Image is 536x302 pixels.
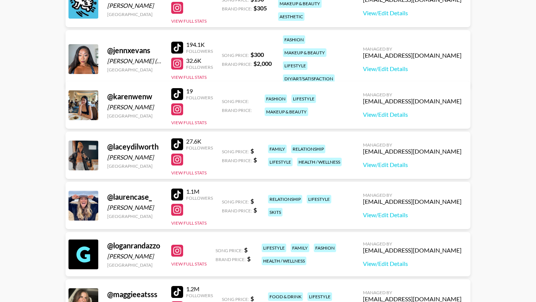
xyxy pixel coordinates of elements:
div: [PERSON_NAME] (GIO9074) [107,57,162,65]
div: 19 [186,87,213,95]
div: lifestyle [268,158,293,166]
div: health / wellness [262,257,306,265]
div: Followers [186,293,213,298]
div: @ jennxevans [107,46,162,55]
div: health / wellness [297,158,342,166]
div: [PERSON_NAME] [107,154,162,161]
div: 32.6K [186,57,213,64]
div: [EMAIL_ADDRESS][DOMAIN_NAME] [363,52,462,59]
a: View/Edit Details [363,65,462,73]
button: View Full Stats [171,261,207,267]
strong: $ [253,156,257,163]
div: lifestyle [262,244,286,252]
div: makeup & beauty [283,48,326,57]
strong: $ [251,197,254,205]
button: View Full Stats [171,220,207,226]
span: Brand Price: [222,6,252,12]
div: [GEOGRAPHIC_DATA] [107,262,162,268]
a: View/Edit Details [363,161,462,168]
div: [GEOGRAPHIC_DATA] [107,12,162,17]
span: Song Price: [222,149,249,154]
div: [EMAIL_ADDRESS][DOMAIN_NAME] [363,97,462,105]
div: fashion [314,244,336,252]
a: View/Edit Details [363,111,462,118]
div: diy/art/satisfaction [283,74,335,83]
div: [PERSON_NAME] [107,103,162,111]
a: View/Edit Details [363,260,462,267]
div: 1.2M [186,285,213,293]
div: 27.6K [186,138,213,145]
div: aesthetic [278,12,304,21]
div: @ karenwenw [107,92,162,101]
div: relationship [291,145,325,153]
div: makeup & beauty [265,107,308,116]
div: lifestyle [291,94,316,103]
strong: $ [247,255,251,262]
span: Song Price: [216,248,243,253]
div: Followers [186,195,213,201]
div: Followers [186,64,213,70]
div: [PERSON_NAME] [107,253,162,260]
span: Brand Price: [222,208,252,213]
button: View Full Stats [171,74,207,80]
strong: $ 305 [253,4,267,12]
div: [EMAIL_ADDRESS][DOMAIN_NAME] [363,148,462,155]
button: View Full Stats [171,18,207,24]
div: @ maggieeatsss [107,290,162,299]
div: @ laceydilworth [107,142,162,151]
div: [GEOGRAPHIC_DATA] [107,67,162,73]
strong: $ [251,147,254,154]
span: Brand Price: [222,158,252,163]
div: [PERSON_NAME] [107,204,162,211]
div: [PERSON_NAME] [107,2,162,9]
span: Brand Price: [222,107,252,113]
div: family [291,244,309,252]
div: [GEOGRAPHIC_DATA] [107,213,162,219]
span: Brand Price: [216,257,246,262]
div: @ laurencase_ [107,192,162,202]
div: lifestyle [283,61,307,70]
strong: $ 2,000 [253,60,272,67]
span: Brand Price: [222,61,252,67]
div: [GEOGRAPHIC_DATA] [107,113,162,119]
div: Managed By [363,142,462,148]
span: Song Price: [222,99,249,104]
strong: $ [244,246,248,253]
div: lifestyle [307,292,332,301]
strong: $ [251,295,254,302]
button: View Full Stats [171,170,207,176]
div: [EMAIL_ADDRESS][DOMAIN_NAME] [363,247,462,254]
span: Song Price: [222,199,249,205]
span: Song Price: [222,52,249,58]
div: relationship [268,195,302,203]
div: fashion [283,35,305,44]
div: Managed By [363,92,462,97]
div: Managed By [363,241,462,247]
div: 194.1K [186,41,213,48]
div: skits [268,208,283,216]
div: Followers [186,145,213,151]
div: Followers [186,48,213,54]
div: family [268,145,287,153]
div: [EMAIL_ADDRESS][DOMAIN_NAME] [363,198,462,205]
div: Followers [186,95,213,100]
strong: $ 300 [251,51,264,58]
strong: $ [253,206,257,213]
div: fashion [265,94,287,103]
div: Managed By [363,46,462,52]
div: @ loganrandazzo [107,241,162,250]
div: Managed By [363,192,462,198]
span: Song Price: [222,296,249,302]
a: View/Edit Details [363,211,462,219]
div: [GEOGRAPHIC_DATA] [107,163,162,169]
button: View Full Stats [171,120,207,125]
div: food & drink [268,292,303,301]
a: View/Edit Details [363,9,462,17]
div: lifestyle [307,195,331,203]
div: Managed By [363,290,462,295]
div: 1.1M [186,188,213,195]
